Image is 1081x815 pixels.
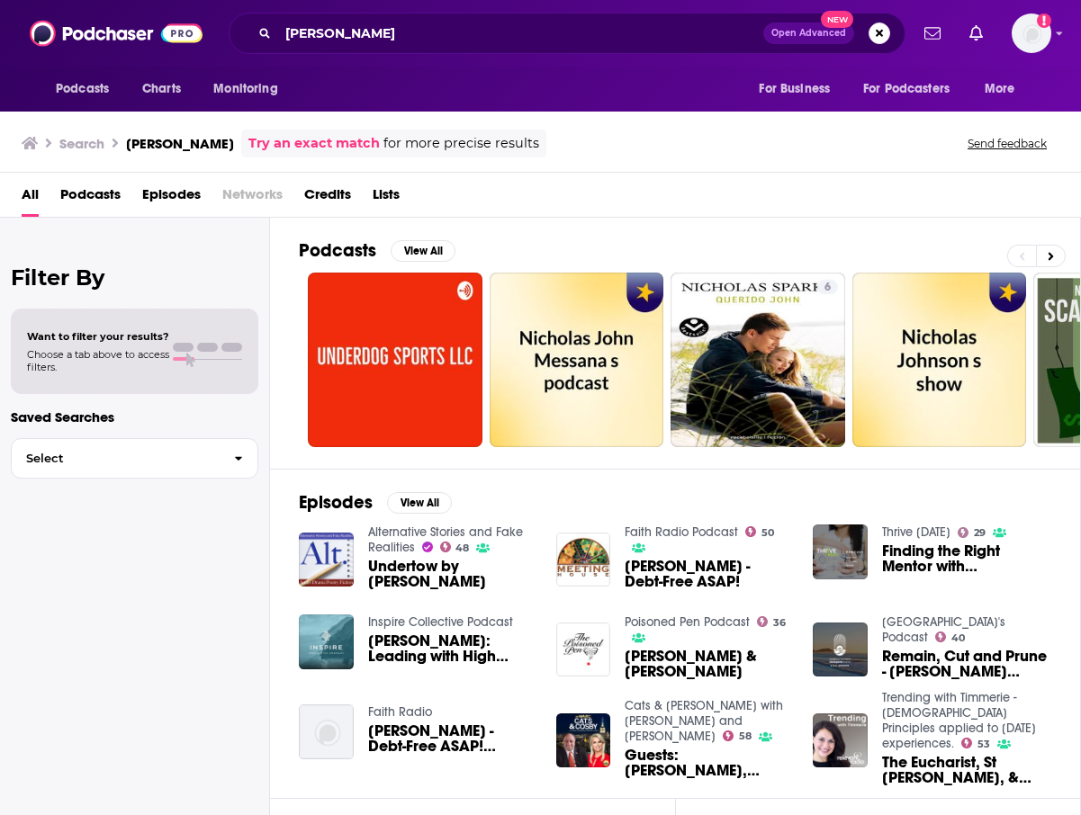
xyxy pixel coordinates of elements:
span: 48 [455,544,469,552]
span: Want to filter your results? [27,330,169,343]
span: 6 [824,279,831,297]
img: Nicholas, John - Debt-Free ASAP! (Audio) [299,704,354,759]
span: Select [12,452,220,464]
img: Podchaser - Follow, Share and Rate Podcasts [30,16,203,50]
input: Search podcasts, credits, & more... [278,19,763,48]
a: Poisoned Pen Podcast [625,614,750,630]
img: Guests: Andrew Napolitano, Daniel DiMartino, Garry McCarthy, Nicholas Howard, John McLaughlin [556,713,611,768]
h2: Podcasts [299,239,376,262]
a: PodcastsView All [299,239,455,262]
span: [PERSON_NAME] - Debt-Free ASAP! (Audio) [368,723,535,754]
a: Show notifications dropdown [962,18,990,49]
h3: [PERSON_NAME] [126,135,234,152]
span: for more precise results [383,133,539,154]
button: open menu [746,72,852,106]
a: 36 [757,616,786,627]
span: 58 [739,732,752,740]
a: Inspire Collective Podcast [368,614,513,630]
a: 29 [958,527,986,538]
span: For Business [759,76,830,102]
span: 36 [773,619,786,627]
button: Open AdvancedNew [763,22,854,44]
img: Finding the Right Mentor with Nicholas John [813,524,868,579]
span: More [985,76,1015,102]
span: Remain, Cut and Prune - [PERSON_NAME] [PERSON_NAME] 15:1-17 [882,649,1051,679]
a: Podcasts [60,180,121,217]
p: Saved Searches [11,408,258,425]
a: 40 [935,631,965,642]
a: Episodes [142,180,201,217]
button: Send feedback [962,136,1052,151]
button: Select [11,438,258,479]
span: 50 [761,529,774,537]
a: Cats & Cosby with John Catsimatidis and Rita Cosby [625,698,783,744]
a: Nicholas Griffin & John Sanford [625,649,791,679]
span: [PERSON_NAME]: Leading with High Integrity [368,633,535,664]
a: The Eucharist, St Nicholas, & St John Paul II [882,755,1051,785]
button: View All [391,240,455,262]
h3: Search [59,135,104,152]
button: open menu [851,72,976,106]
span: 40 [951,634,965,642]
a: Try an exact match [248,133,380,154]
div: Search podcasts, credits, & more... [229,13,905,54]
a: 53 [961,738,990,748]
img: Nicholas, John - Debt-Free ASAP! [556,533,611,587]
img: Nicholas John: Leading with High Integrity [299,614,354,669]
button: open menu [43,72,132,106]
img: Nicholas Griffin & John Sanford [556,622,611,677]
a: All [22,180,39,217]
span: New [821,11,853,28]
a: Show notifications dropdown [917,18,948,49]
span: Monitoring [213,76,277,102]
span: Networks [222,180,283,217]
a: Credits [304,180,351,217]
a: Lists [373,180,400,217]
a: Faith Radio Podcast [625,524,738,540]
span: Guests: [PERSON_NAME], [PERSON_NAME], [PERSON_NAME], [PERSON_NAME], [PERSON_NAME] [625,748,791,778]
img: Undertow by Nicholas John [299,533,354,587]
span: For Podcasters [863,76,950,102]
a: Nicholas, John - Debt-Free ASAP! (Audio) [368,723,535,754]
button: Show profile menu [1012,13,1051,53]
span: Choose a tab above to access filters. [27,348,169,373]
a: Trending with Timmerie - Catholic Principles applied to today's experiences. [882,690,1036,751]
img: User Profile [1012,13,1051,53]
span: Charts [142,76,181,102]
span: [PERSON_NAME] & [PERSON_NAME] [625,649,791,679]
button: View All [387,492,452,514]
a: 50 [745,526,774,537]
a: Thrive Today [882,524,950,540]
img: The Eucharist, St Nicholas, & St John Paul II [813,713,868,768]
a: Undertow by Nicholas John [368,559,535,589]
a: Remain, Cut and Prune - Matt Nicholas - John 15:1-17 [882,649,1051,679]
h2: Episodes [299,491,373,514]
a: Nicholas, John - Debt-Free ASAP! [625,559,791,589]
a: 48 [440,542,470,552]
button: open menu [972,72,1038,106]
svg: Add a profile image [1037,13,1051,28]
span: 29 [974,529,986,537]
a: Nicholas John: Leading with High Integrity [368,633,535,664]
a: 6 [671,273,845,447]
span: Undertow by [PERSON_NAME] [368,559,535,589]
span: [PERSON_NAME] - Debt-Free ASAP! [625,559,791,589]
a: 58 [723,730,752,741]
button: open menu [201,72,301,106]
span: Logged in as shcarlos [1012,13,1051,53]
a: EpisodesView All [299,491,452,514]
img: Remain, Cut and Prune - Matt Nicholas - John 15:1-17 [813,622,868,677]
span: Open Advanced [771,29,846,38]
